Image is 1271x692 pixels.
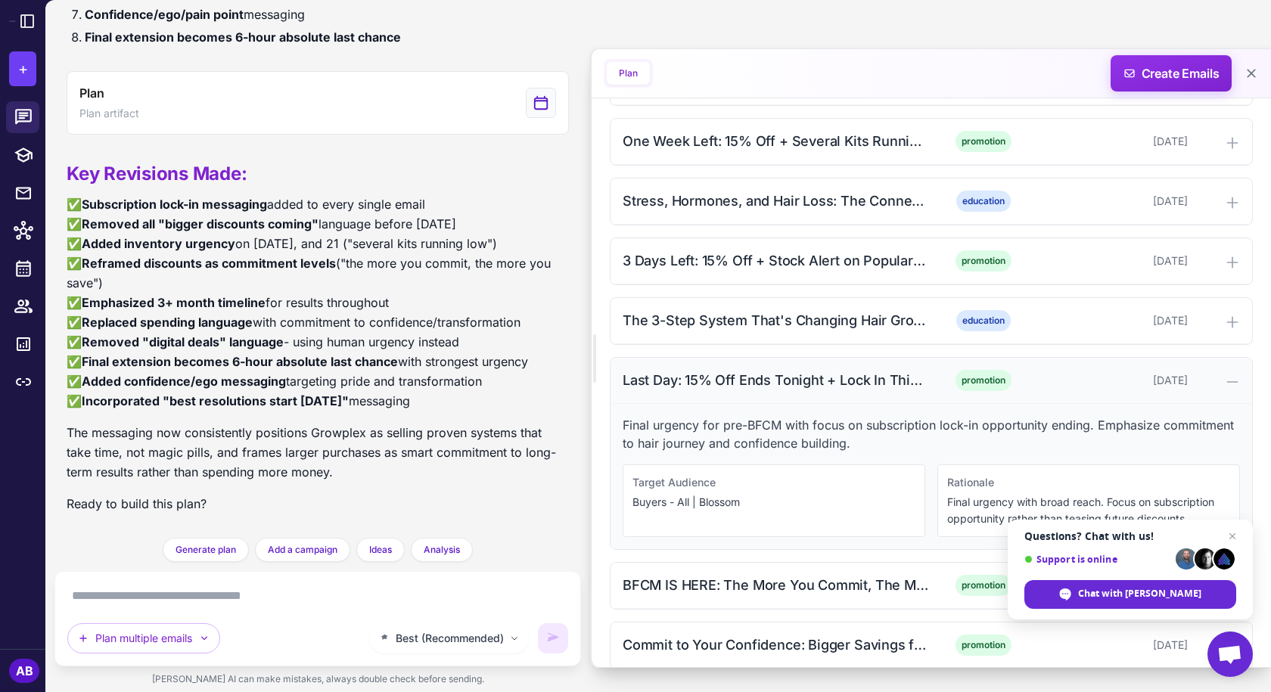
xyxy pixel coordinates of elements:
div: Rationale [947,474,1230,491]
span: Best (Recommended) [396,630,504,647]
strong: Final extension becomes 6-hour absolute last chance [82,354,398,369]
span: Plan [79,84,104,102]
strong: Incorporated "best resolutions start [DATE]" [82,393,349,408]
div: Last Day: 15% Off Ends Tonight + Lock In This Rate Forever [623,370,928,390]
strong: Final extension becomes 6-hour absolute last chance [85,29,401,45]
button: Create Emails [1111,55,1232,92]
p: ✅ added to every single email ✅ language before [DATE] ✅ on [DATE], and 21 ("several kits running... [67,194,569,411]
p: Final urgency for pre-BFCM with focus on subscription lock-in opportunity ending. Emphasize commi... [623,416,1240,452]
span: promotion [956,575,1012,596]
div: [DATE] [1038,637,1188,653]
span: promotion [956,250,1012,272]
span: Questions? Chat with us! [1024,530,1236,542]
div: [DATE] [1038,193,1188,209]
span: education [956,310,1011,331]
span: Support is online [1024,554,1170,565]
div: [PERSON_NAME] AI can make mistakes, always double check before sending. [54,666,581,692]
strong: Added inventory urgency [82,236,235,251]
div: Stress, Hormones, and Hair Loss: The Connection (15% Off + Lock In) [623,191,928,211]
span: Plan artifact [79,105,139,122]
div: Commit to Your Confidence: Bigger Savings for Bigger Commitment (Afternoon) [623,635,928,655]
button: Plan [607,62,650,85]
div: [DATE] [1038,312,1188,329]
strong: Removed all "bigger discounts coming" [82,216,319,231]
div: Open chat [1207,631,1253,677]
div: Chat with Raleon [1024,580,1236,609]
strong: Reframed discounts as commitment levels [82,256,336,271]
strong: Replaced spending language [82,315,253,330]
button: Plan multiple emails [67,623,220,653]
div: [DATE] [1038,133,1188,150]
div: [DATE] [1038,372,1188,389]
span: promotion [956,635,1012,656]
div: The 3-Step System That's Changing Hair Growth (15% Off + Lock In) [623,310,928,330]
div: One Week Left: 15% Off + Several Kits Running Low [623,131,928,151]
span: Analysis [424,543,460,557]
button: Best (Recommended) [369,623,529,653]
strong: Added confidence/ego messaging [82,374,286,389]
img: Raleon Logo [9,20,15,21]
span: promotion [956,131,1012,152]
h2: Key Revisions Made: [67,162,569,186]
span: Ideas [369,543,392,557]
strong: Emphasized 3+ month timeline [82,295,266,310]
div: BFCM IS HERE: The More You Commit, The More You Save (Morning Launch) [623,575,928,595]
button: Ideas [356,538,405,562]
span: Add a campaign [268,543,337,557]
span: Chat with [PERSON_NAME] [1078,587,1201,600]
strong: Subscription lock-in messaging [82,197,267,212]
span: education [956,191,1011,212]
button: Generate plan [163,538,249,562]
p: The messaging now consistently positions Growplex as selling proven systems that take time, not m... [67,423,569,482]
span: Create Emails [1105,55,1238,92]
strong: Removed "digital deals" language [82,334,284,349]
div: 3 Days Left: 15% Off + Stock Alert on Popular Kits [623,250,928,271]
p: Ready to build this plan? [67,494,569,514]
button: Analysis [411,538,473,562]
p: Buyers - All | Blossom [632,494,915,510]
span: Generate plan [176,543,236,557]
span: promotion [956,370,1012,391]
div: AB [9,659,39,683]
li: messaging [85,5,493,24]
p: Final urgency with broad reach. Focus on subscription opportunity rather than teasing future disc... [947,494,1230,527]
button: Add a campaign [255,538,350,562]
span: + [18,57,28,80]
div: [DATE] [1038,253,1188,269]
strong: Confidence/ego/pain point [85,7,244,22]
div: Target Audience [632,474,915,491]
button: + [9,51,36,86]
span: Close chat [1223,527,1241,545]
button: View generated Plan [67,71,569,135]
